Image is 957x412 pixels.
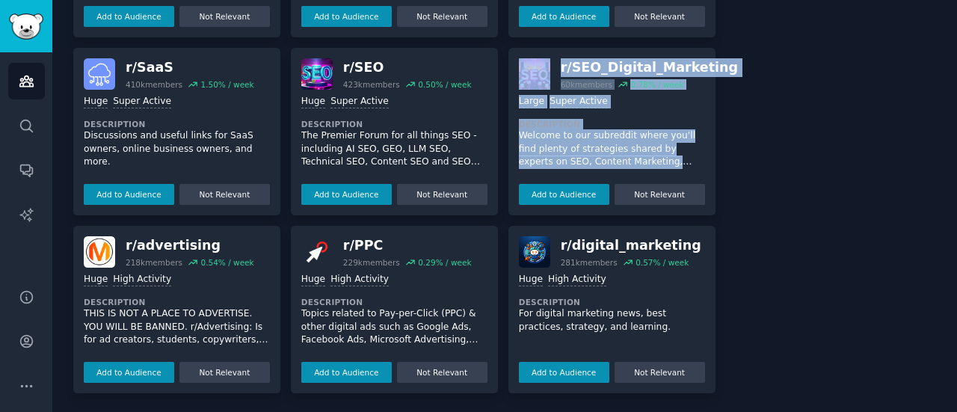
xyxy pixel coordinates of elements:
[84,95,108,109] div: Huge
[615,362,705,383] button: Not Relevant
[630,79,683,90] div: 0.78 % / week
[9,13,43,40] img: GummySearch logo
[200,79,253,90] div: 1.50 % / week
[418,79,471,90] div: 0.50 % / week
[343,79,400,90] div: 423k members
[84,58,115,90] img: SaaS
[301,6,392,27] button: Add to Audience
[519,6,609,27] button: Add to Audience
[561,236,701,255] div: r/ digital_marketing
[179,362,270,383] button: Not Relevant
[301,362,392,383] button: Add to Audience
[301,297,487,307] dt: Description
[397,6,487,27] button: Not Relevant
[343,58,472,77] div: r/ SEO
[179,6,270,27] button: Not Relevant
[561,79,612,90] div: 60k members
[548,273,606,287] div: High Activity
[84,129,270,169] p: Discussions and useful links for SaaS owners, online business owners, and more.
[301,273,325,287] div: Huge
[301,58,333,90] img: SEO
[636,257,689,268] div: 0.57 % / week
[397,362,487,383] button: Not Relevant
[519,273,543,287] div: Huge
[561,257,618,268] div: 281k members
[519,129,705,169] p: Welcome to our subreddit where you'll find plenty of strategies shared by experts on SEO, Content...
[126,58,254,77] div: r/ SaaS
[84,119,270,129] dt: Description
[519,236,550,268] img: digital_marketing
[84,184,174,205] button: Add to Audience
[519,58,550,90] img: SEO_Digital_Marketing
[301,184,392,205] button: Add to Audience
[397,184,487,205] button: Not Relevant
[126,236,254,255] div: r/ advertising
[343,257,400,268] div: 229k members
[301,236,333,268] img: PPC
[301,119,487,129] dt: Description
[84,236,115,268] img: advertising
[519,184,609,205] button: Add to Audience
[519,119,705,129] dt: Description
[126,257,182,268] div: 218k members
[84,273,108,287] div: Huge
[301,307,487,347] p: Topics related to Pay-per-Click (PPC) & other digital ads such as Google Ads, Facebook Ads, Micro...
[84,297,270,307] dt: Description
[84,307,270,347] p: THIS IS NOT A PLACE TO ADVERTISE. YOU WILL BE BANNED. r/Advertising: Is for ad creators, students...
[519,307,705,333] p: For digital marketing news, best practices, strategy, and learning.
[126,79,182,90] div: 410k members
[301,129,487,169] p: The Premier Forum for all things SEO - including AI SEO, GEO, LLM SEO, Technical SEO, Content SEO...
[200,257,253,268] div: 0.54 % / week
[418,257,471,268] div: 0.29 % / week
[343,236,472,255] div: r/ PPC
[113,95,171,109] div: Super Active
[519,95,544,109] div: Large
[561,58,738,77] div: r/ SEO_Digital_Marketing
[301,95,325,109] div: Huge
[519,362,609,383] button: Add to Audience
[84,6,174,27] button: Add to Audience
[519,297,705,307] dt: Description
[550,95,608,109] div: Super Active
[84,362,174,383] button: Add to Audience
[615,184,705,205] button: Not Relevant
[113,273,171,287] div: High Activity
[615,6,705,27] button: Not Relevant
[330,273,389,287] div: High Activity
[330,95,389,109] div: Super Active
[179,184,270,205] button: Not Relevant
